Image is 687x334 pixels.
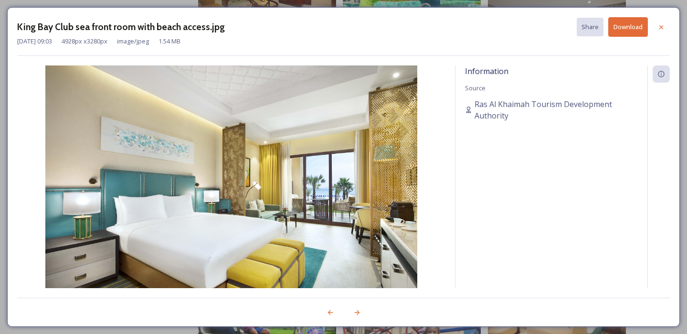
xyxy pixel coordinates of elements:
[465,66,508,76] span: Information
[17,20,225,34] h3: King Bay Club sea front room with beach access.jpg
[117,37,149,46] span: image/jpeg
[577,18,603,36] button: Share
[159,37,180,46] span: 1.54 MB
[17,37,52,46] span: [DATE] 09:03
[465,84,486,92] span: Source
[62,37,107,46] span: 4928 px x 3280 px
[17,65,445,313] img: 33F326B7-0F36-4919-BA2EC0F4FCA3C72D.jpg
[475,98,638,121] span: Ras Al Khaimah Tourism Development Authority
[608,17,648,37] button: Download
